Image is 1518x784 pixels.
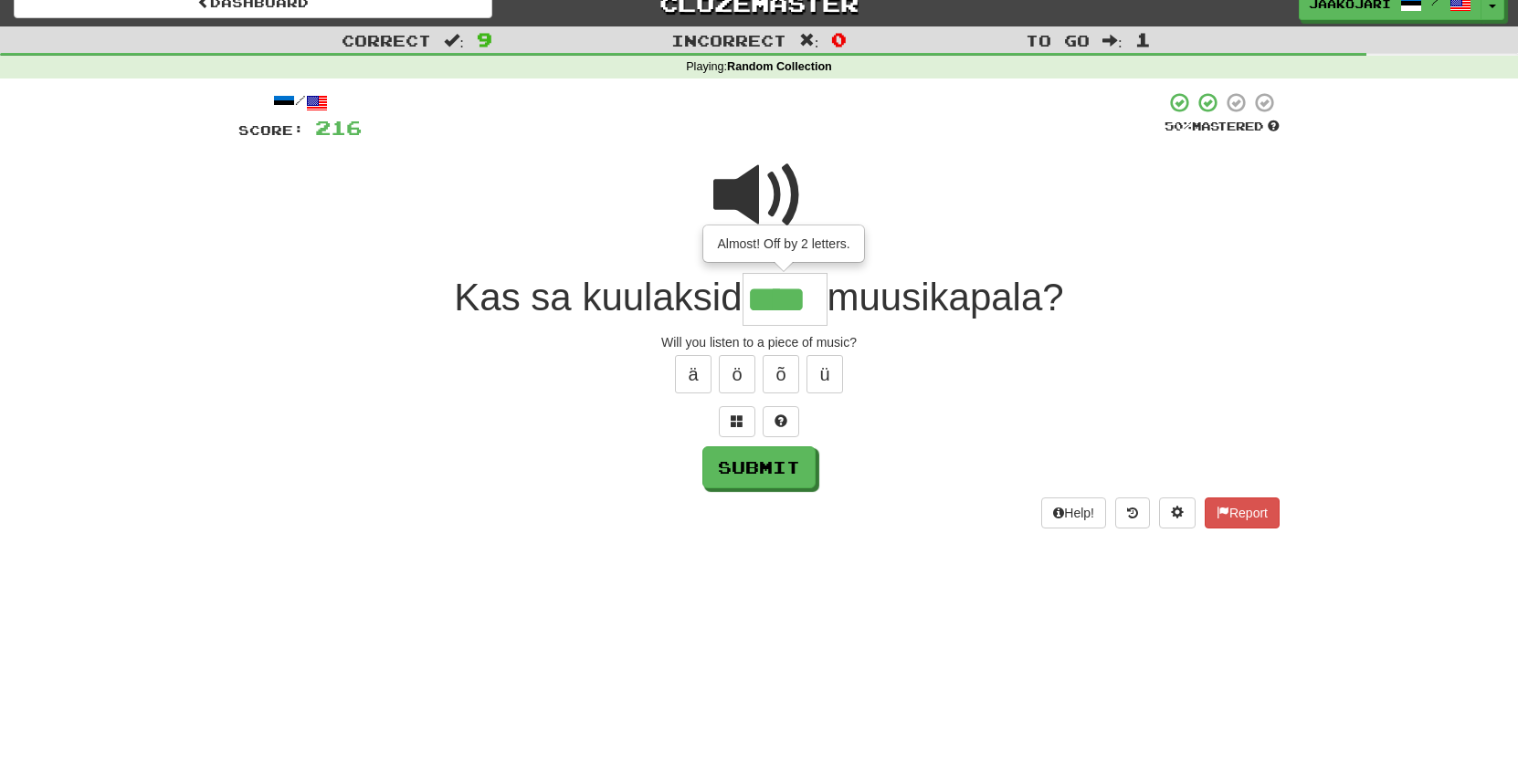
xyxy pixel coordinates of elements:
span: 9 [477,28,492,50]
span: 0 [831,28,847,50]
div: / [238,91,362,114]
button: õ [763,355,799,393]
button: Help! [1041,497,1106,528]
button: ä [675,355,712,393]
div: Will you listen to a piece of music? [238,333,1280,351]
div: Mastered [1165,119,1280,135]
span: Almost! Off by 2 letters. [717,236,849,251]
button: Report [1205,497,1280,528]
span: Correct [342,31,431,49]
strong: Random Collection [727,60,832,73]
button: ü [806,355,843,393]
button: Round history (alt+y) [1115,497,1150,528]
button: Single letter hint - you only get 1 per sentence and score half the points! alt+h [763,406,799,437]
span: Score: [238,122,304,138]
button: ö [719,355,755,393]
span: 50 % [1165,119,1192,133]
span: 216 [315,116,362,139]
span: Incorrect [671,31,786,49]
button: Submit [702,446,816,488]
span: : [799,33,819,48]
span: : [1102,33,1123,48]
span: To go [1026,31,1090,49]
span: 1 [1135,28,1151,50]
button: Switch sentence to multiple choice alt+p [719,406,755,437]
span: Kas sa kuulaksid [454,276,742,319]
span: : [444,33,464,48]
span: muusikapala? [828,276,1064,319]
